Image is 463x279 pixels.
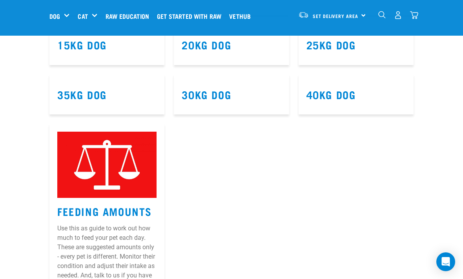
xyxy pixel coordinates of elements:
[436,252,455,271] div: Open Intercom Messenger
[57,208,152,214] a: Feeding Amounts
[182,91,231,97] a: 30kg Dog
[57,91,107,97] a: 35kg Dog
[49,11,60,21] a: Dog
[410,11,418,19] img: home-icon@2x.png
[155,0,227,32] a: Get started with Raw
[57,132,157,198] img: Instagram_Core-Brand_Wildly-Good-Nutrition-3.jpg
[378,11,386,18] img: home-icon-1@2x.png
[394,11,402,19] img: user.png
[313,14,358,17] span: Set Delivery Area
[298,11,309,18] img: van-moving.png
[306,91,356,97] a: 40kg Dog
[104,0,155,32] a: Raw Education
[306,42,356,47] a: 25kg Dog
[182,42,231,47] a: 20kg Dog
[57,42,107,47] a: 15kg Dog
[78,11,87,21] a: Cat
[227,0,257,32] a: Vethub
